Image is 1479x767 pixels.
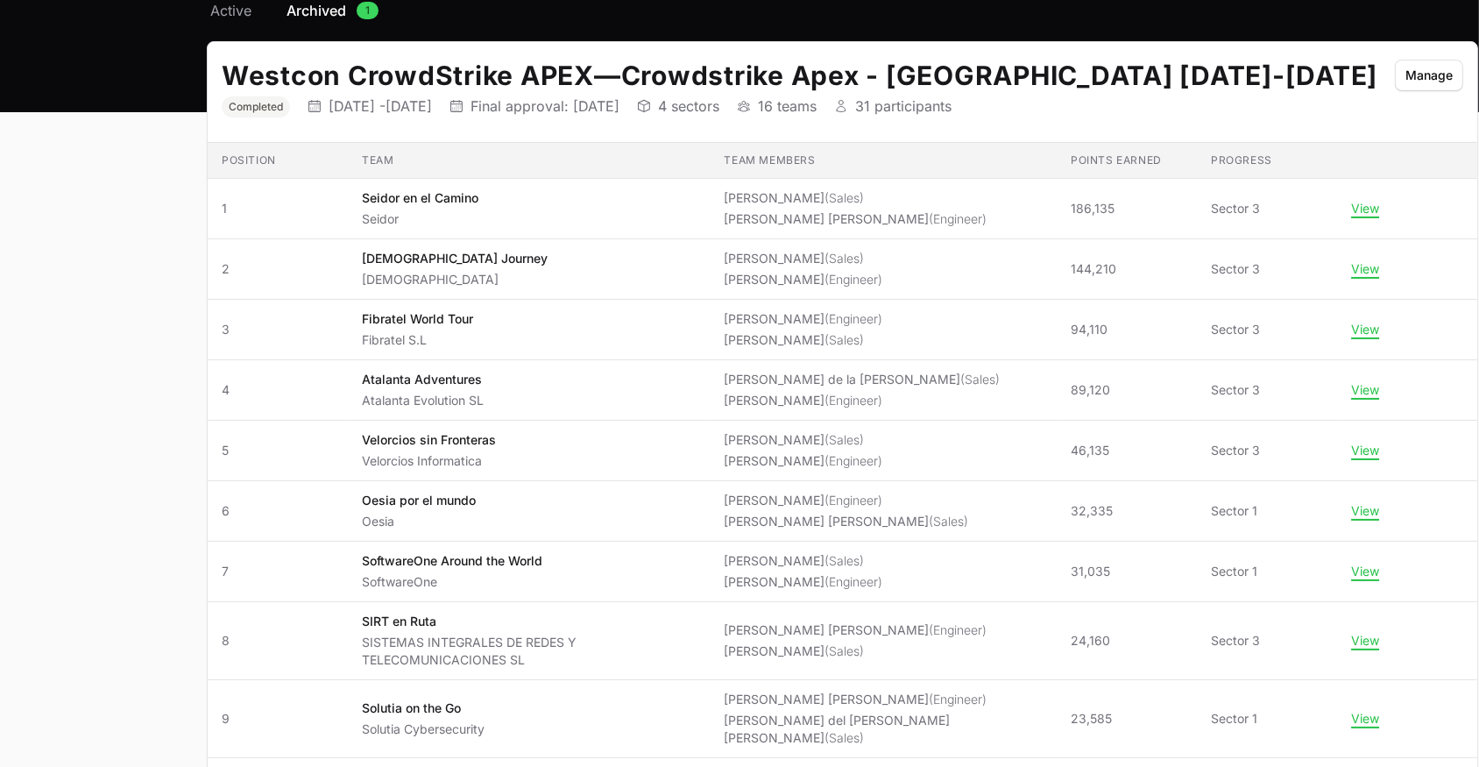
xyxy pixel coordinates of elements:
span: (Sales) [961,372,1001,387]
span: Sector 3 [1211,321,1323,338]
li: [PERSON_NAME] del [PERSON_NAME] [PERSON_NAME] [725,712,1044,747]
p: SoftwareOne [362,573,542,591]
span: (Engineer) [825,272,883,287]
span: Sector 1 [1211,502,1323,520]
th: Points earned [1057,143,1197,179]
p: Fibratel S.L [362,331,473,349]
button: View [1351,633,1379,649]
button: View [1351,261,1379,277]
li: [PERSON_NAME] [725,310,883,328]
p: Solutia on the Go [362,700,485,717]
span: (Sales) [825,730,865,745]
p: [DEMOGRAPHIC_DATA] Journey [362,250,548,267]
span: (Sales) [825,643,865,658]
li: [PERSON_NAME] [PERSON_NAME] [725,513,969,530]
p: Seidor en el Camino [362,189,478,207]
li: [PERSON_NAME] [725,492,969,509]
p: [DATE] - [DATE] [329,97,432,115]
span: 3 [222,321,334,338]
span: Sector 3 [1211,260,1323,278]
p: 31 participants [855,97,952,115]
h2: Westcon CrowdStrike APEX Crowdstrike Apex - [GEOGRAPHIC_DATA] [DATE]-[DATE] [222,60,1377,91]
span: 7 [222,563,334,580]
span: 31,035 [1071,563,1110,580]
span: (Sales) [930,514,969,529]
span: 94,110 [1071,321,1107,338]
span: (Engineer) [930,692,987,707]
li: [PERSON_NAME] [PERSON_NAME] [725,691,1044,708]
li: [PERSON_NAME] [725,189,987,207]
span: 23,585 [1071,710,1112,728]
span: 144,210 [1071,260,1116,278]
span: (Engineer) [930,211,987,226]
button: View [1351,322,1379,337]
p: Velorcios sin Fronteras [362,431,496,449]
span: Sector 1 [1211,563,1323,580]
span: (Sales) [825,432,865,447]
p: Oesia por el mundo [362,492,476,509]
span: Sector 3 [1211,200,1323,217]
p: [DEMOGRAPHIC_DATA] [362,271,548,288]
button: View [1351,564,1379,579]
span: 4 [222,381,334,399]
p: 4 sectors [658,97,719,115]
p: SoftwareOne Around the World [362,552,542,570]
span: (Engineer) [825,393,883,408]
span: 46,135 [1071,442,1109,459]
th: Team members [711,143,1058,179]
span: Sector 1 [1211,710,1323,728]
span: (Sales) [825,332,865,347]
span: 24,160 [1071,632,1110,650]
button: View [1351,443,1379,458]
p: Final approval: [DATE] [471,97,619,115]
span: 1 [222,200,334,217]
li: [PERSON_NAME] [725,573,883,591]
p: Atalanta Evolution SL [362,392,484,409]
span: Sector 3 [1211,442,1323,459]
span: 9 [222,710,334,728]
li: [PERSON_NAME] [725,271,883,288]
span: (Engineer) [825,493,883,508]
p: 16 teams [758,97,817,115]
span: 8 [222,632,334,650]
span: Sector 3 [1211,381,1323,399]
button: Manage [1395,60,1463,91]
li: [PERSON_NAME] de la [PERSON_NAME] [725,371,1001,388]
span: 1 [357,2,379,19]
span: Manage [1405,65,1453,86]
span: 186,135 [1071,200,1115,217]
li: [PERSON_NAME] [PERSON_NAME] [725,210,987,228]
p: SISTEMAS INTEGRALES DE REDES Y TELECOMUNICACIONES SL [362,634,697,669]
span: Sector 3 [1211,632,1323,650]
span: (Engineer) [825,574,883,589]
p: Solutia Cybersecurity [362,721,485,738]
li: [PERSON_NAME] [725,392,1001,409]
span: 32,335 [1071,502,1113,520]
span: 89,120 [1071,381,1110,399]
li: [PERSON_NAME] [725,643,987,660]
button: View [1351,503,1379,519]
li: [PERSON_NAME] [725,431,883,449]
p: SIRT en Ruta [362,613,697,630]
p: Oesia [362,513,476,530]
li: [PERSON_NAME] [725,331,883,349]
span: (Sales) [825,251,865,266]
span: (Sales) [825,190,865,205]
span: — [594,60,621,91]
span: 2 [222,260,334,278]
li: [PERSON_NAME] [725,250,883,267]
p: Atalanta Adventures [362,371,484,388]
span: (Sales) [825,553,865,568]
button: View [1351,711,1379,727]
li: [PERSON_NAME] [PERSON_NAME] [725,621,987,639]
span: (Engineer) [930,622,987,637]
th: Team [348,143,711,179]
th: Progress [1197,143,1337,179]
span: (Engineer) [825,311,883,326]
li: [PERSON_NAME] [725,552,883,570]
th: Position [208,143,348,179]
p: Fibratel World Tour [362,310,473,328]
p: Seidor [362,210,478,228]
span: (Engineer) [825,453,883,468]
button: View [1351,382,1379,398]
